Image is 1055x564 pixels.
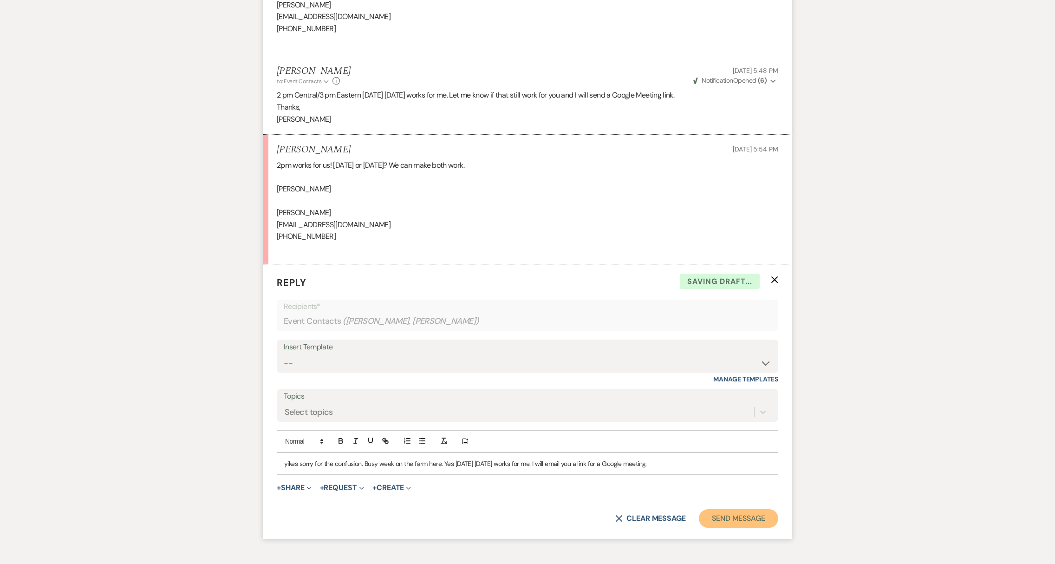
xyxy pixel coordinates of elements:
button: Send Message [699,509,778,528]
span: ( [PERSON_NAME], [PERSON_NAME] ) [343,315,479,328]
div: Insert Template [284,341,771,354]
strong: ( 6 ) [758,76,767,85]
span: to: Event Contacts [277,78,321,85]
p: Recipients* [284,301,771,313]
div: Event Contacts [284,312,771,330]
span: Notification [702,76,733,85]
h5: [PERSON_NAME] [277,144,351,156]
button: Create [372,484,411,492]
label: Topics [284,390,771,403]
button: Clear message [615,515,686,522]
p: 2 pm Central/3 pm Eastern [DATE] [DATE] works for me. Let me know if that still work for you and ... [277,89,778,101]
div: Select topics [285,406,333,418]
span: [DATE] 5:54 PM [733,145,778,153]
span: Reply [277,276,306,289]
span: Saving draft... [680,274,760,289]
div: 2pm works for us! [DATE] or [DATE]? We can make both work. [PERSON_NAME] [PERSON_NAME] [EMAIL_ADD... [277,159,778,255]
span: + [372,484,377,492]
h5: [PERSON_NAME] [277,66,351,77]
span: + [320,484,324,492]
button: NotificationOpened (6) [692,76,778,85]
button: Request [320,484,364,492]
span: + [277,484,281,492]
span: Opened [693,76,767,85]
a: Manage Templates [713,375,778,383]
span: [DATE] 5:48 PM [733,66,778,75]
button: to: Event Contacts [277,77,330,85]
button: Share [277,484,312,492]
p: Thanks, [277,101,778,113]
p: yikes sorry for the confusion. Busy week on the farm here. Yes [DATE] [DATE] works for me. I will... [284,459,771,469]
p: [PERSON_NAME] [277,113,778,125]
